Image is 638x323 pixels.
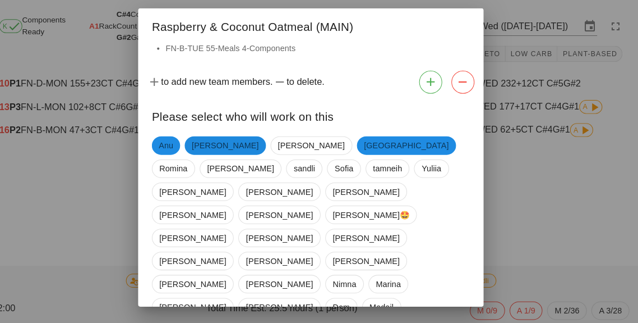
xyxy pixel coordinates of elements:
[171,141,185,159] span: Anu
[427,164,446,181] span: Yuliia
[371,141,453,159] span: [GEOGRAPHIC_DATA]
[172,186,237,203] span: [PERSON_NAME]
[172,231,237,248] span: [PERSON_NAME]
[340,276,363,293] span: Nimna
[256,276,321,293] span: [PERSON_NAME]
[340,254,405,271] span: [PERSON_NAME]
[203,141,268,159] span: [PERSON_NAME]
[172,209,237,226] span: [PERSON_NAME]
[287,142,352,158] span: [PERSON_NAME]
[256,231,321,248] span: [PERSON_NAME]
[172,276,237,293] span: [PERSON_NAME]
[178,49,474,61] li: FN-B-TUE 55-Meals 4-Components
[376,299,400,316] span: Madail
[342,164,360,181] span: Sofia
[256,299,321,316] span: [PERSON_NAME]
[151,104,487,137] div: Please select who will work on this
[218,164,283,181] span: [PERSON_NAME]
[151,72,487,104] div: to add new team members. to delete.
[340,299,357,316] span: Dom
[151,16,487,49] div: Raspberry & Coconut Oatmeal (MAIN)
[380,164,408,181] span: tamneih
[256,186,321,203] span: [PERSON_NAME]
[340,186,405,203] span: [PERSON_NAME]
[256,209,321,226] span: [PERSON_NAME]
[172,254,237,271] span: [PERSON_NAME]
[256,254,321,271] span: [PERSON_NAME]
[172,299,237,316] span: [PERSON_NAME]
[340,231,405,248] span: [PERSON_NAME]
[302,164,323,181] span: sandli
[340,209,415,226] span: [PERSON_NAME]🤩
[172,164,199,181] span: Romina
[382,276,406,293] span: Marina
